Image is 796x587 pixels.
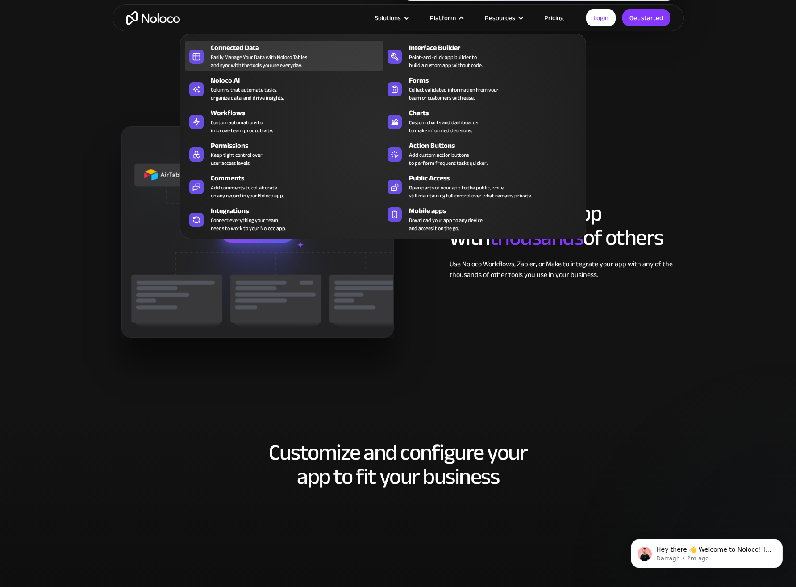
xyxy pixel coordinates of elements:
a: Get started [622,9,670,26]
div: Platform [430,12,456,24]
div: Resources [485,12,515,24]
a: Action ButtonsAdd custom action buttonsto perform frequent tasks quicker. [383,138,581,169]
div: Custom automations to improve team productivity. [211,118,273,134]
div: Interface Builder [409,42,585,53]
div: Integrations [211,205,387,216]
div: Resources [474,12,533,24]
a: WorkflowsCustom automations toimprove team productivity. [185,106,383,136]
a: Mobile appsDownload your app to any deviceand access it on the go. [383,204,581,234]
a: Interface BuilderPoint-and-click app builder tobuild a custom app without code. [383,41,581,71]
a: home [126,11,180,25]
div: Solutions [363,12,419,24]
div: Action Buttons [409,140,585,151]
h2: Connect your app with of others [450,201,675,250]
div: Charts [409,108,585,118]
div: Public Access [409,173,585,184]
div: Keep tight control over user access levels. [211,151,263,167]
div: Solutions [375,12,401,24]
a: CommentsAdd comments to collaborateon any record in your Noloco app. [185,171,383,201]
a: Connected DataEasily Manage Your Data with Noloco Tablesand sync with the tools you use everyday. [185,41,383,71]
h2: Customize and configure your app to fit your business [121,440,675,489]
nav: Platform [180,21,586,239]
div: Connect everything your team needs to work to your Noloco app. [211,216,286,232]
a: PermissionsKeep tight control overuser access levels. [185,138,383,169]
div: Workflows [211,108,387,118]
a: FormsCollect validated information from yourteam or customers with ease. [383,73,581,104]
a: ChartsCustom charts and dashboardsto make informed decisions. [383,106,581,136]
a: Login [586,9,616,26]
div: Custom charts and dashboards to make informed decisions. [409,118,478,134]
div: Add custom action buttons to perform frequent tasks quicker. [409,151,488,167]
div: Add comments to collaborate on any record in your Noloco app. [211,184,284,200]
div: Mobile apps [409,205,585,216]
div: Use Noloco Workflows, Zapier, or Make to integrate your app with any of the thousands of other to... [450,259,675,280]
div: Point-and-click app builder to build a custom app without code. [409,53,483,69]
div: Permissions [211,140,387,151]
div: Open parts of your app to the public, while still maintaining full control over what remains priv... [409,184,532,200]
div: Collect validated information from your team or customers with ease. [409,86,499,102]
iframe: Intercom notifications message [617,520,796,583]
div: Platform [419,12,474,24]
a: Pricing [533,12,575,24]
div: Connected Data [211,42,387,53]
span: Download your app to any device and access it on the go. [409,216,483,232]
div: Comments [211,173,387,184]
div: Easily Manage Your Data with Noloco Tables and sync with the tools you use everyday. [211,53,307,69]
div: Columns that automate tasks, organize data, and drive insights. [211,86,284,102]
div: Forms [409,75,585,86]
a: Public AccessOpen parts of your app to the public, whilestill maintaining full control over what ... [383,171,581,201]
a: IntegrationsConnect everything your teamneeds to work to your Noloco app. [185,204,383,234]
div: Noloco AI [211,75,387,86]
a: Noloco AIColumns that automate tasks,organize data, and drive insights. [185,73,383,104]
